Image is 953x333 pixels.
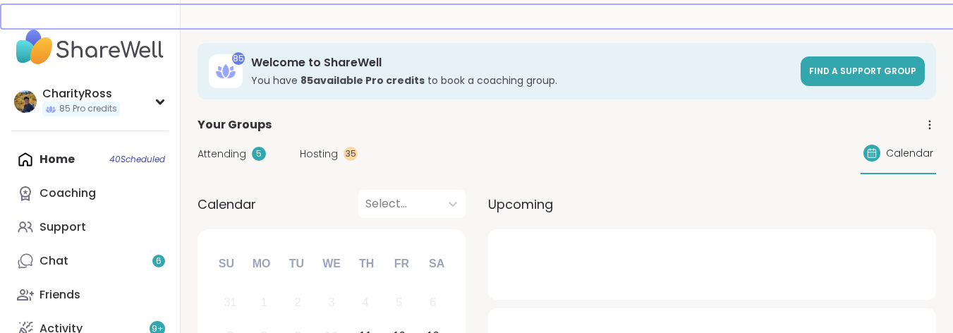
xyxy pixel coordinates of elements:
img: ShareWell Nav Logo [11,23,169,72]
span: Attending [198,147,246,162]
span: Upcoming [488,195,553,214]
div: Not available Friday, September 5th, 2025 [384,288,414,318]
a: Chat6 [11,244,169,278]
a: Find a support group [801,56,925,86]
img: CharityRoss [14,90,37,113]
div: Th [351,248,382,279]
span: Your Groups [198,116,272,133]
div: We [316,248,347,279]
div: Mo [245,248,277,279]
span: Hosting [300,147,338,162]
div: CharityRoss [42,86,120,102]
div: 4 [362,293,368,312]
div: 5 [252,147,266,161]
div: 5 [396,293,402,312]
span: Calendar [198,195,256,214]
div: 2 [295,293,301,312]
div: 1 [261,293,267,312]
div: Not available Monday, September 1st, 2025 [249,288,279,318]
div: Chat [40,253,68,269]
span: Find a support group [809,65,916,77]
div: Su [211,248,242,279]
a: Coaching [11,176,169,210]
div: Tu [281,248,312,279]
div: 3 [329,293,335,312]
div: Not available Wednesday, September 3rd, 2025 [317,288,347,318]
h3: You have to book a coaching group. [251,73,792,87]
span: 85 Pro credits [59,103,117,115]
div: Friends [40,287,80,303]
div: Sa [421,248,452,279]
div: 35 [344,147,358,161]
div: Not available Thursday, September 4th, 2025 [351,288,381,318]
h3: Welcome to ShareWell [251,55,792,71]
div: Not available Sunday, August 31st, 2025 [215,288,245,318]
span: Calendar [886,146,933,161]
div: Fr [386,248,417,279]
div: Support [40,219,86,235]
div: 85 [232,52,245,65]
div: 6 [430,293,436,312]
div: 31 [224,293,236,312]
div: Not available Tuesday, September 2nd, 2025 [283,288,313,318]
a: Friends [11,278,169,312]
span: 6 [156,255,162,267]
div: Coaching [40,186,96,201]
div: Not available Saturday, September 6th, 2025 [418,288,448,318]
a: Support [11,210,169,244]
b: 85 available Pro credit s [301,73,425,87]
